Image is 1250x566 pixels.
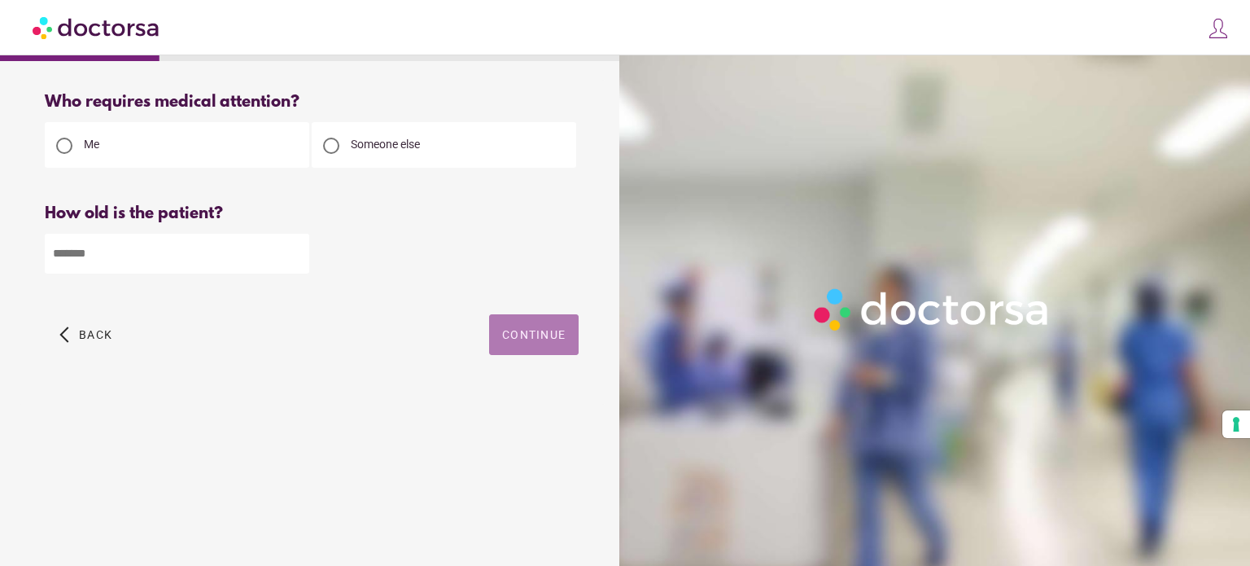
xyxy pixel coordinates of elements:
[351,138,420,151] span: Someone else
[53,314,119,355] button: arrow_back_ios Back
[489,314,579,355] button: Continue
[84,138,99,151] span: Me
[1222,410,1250,438] button: Your consent preferences for tracking technologies
[45,93,579,112] div: Who requires medical attention?
[1207,17,1230,40] img: icons8-customer-100.png
[33,9,161,46] img: Doctorsa.com
[502,328,566,341] span: Continue
[79,328,112,341] span: Back
[45,204,579,223] div: How old is the patient?
[807,282,1057,337] img: Logo-Doctorsa-trans-White-partial-flat.png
